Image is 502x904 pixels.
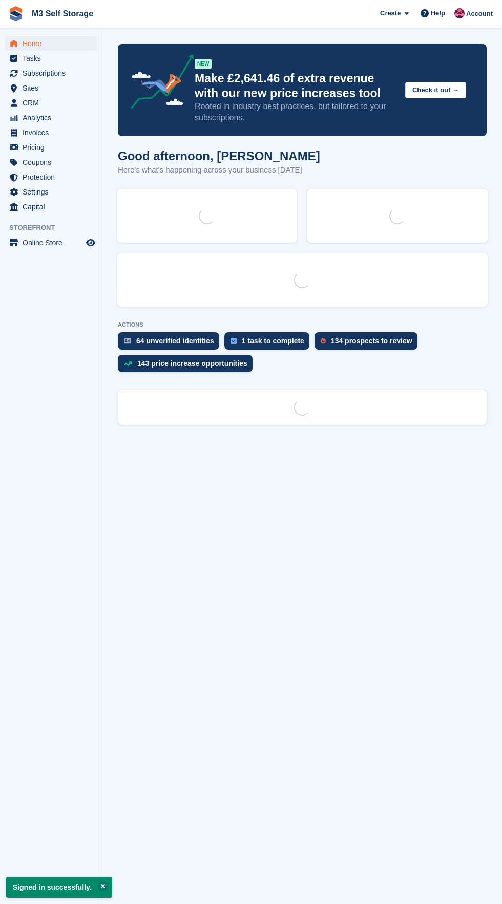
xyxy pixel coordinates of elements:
a: menu [5,235,97,250]
span: Tasks [23,51,84,66]
img: Nick Jones [454,8,465,18]
a: menu [5,81,97,95]
p: ACTIONS [118,321,487,328]
p: Rooted in industry best practices, but tailored to your subscriptions. [195,101,397,123]
span: Subscriptions [23,66,84,80]
span: Online Store [23,235,84,250]
div: NEW [195,59,212,69]
a: menu [5,36,97,51]
div: 143 price increase opportunities [137,359,247,368]
div: 134 prospects to review [331,337,412,345]
span: Storefront [9,223,102,233]
a: menu [5,111,97,125]
a: Preview store [85,236,97,249]
span: Protection [23,170,84,184]
a: menu [5,155,97,169]
p: Make £2,641.46 of extra revenue with our new price increases tool [195,71,397,101]
span: Pricing [23,140,84,155]
a: menu [5,96,97,110]
a: menu [5,200,97,214]
span: Capital [23,200,84,214]
a: 143 price increase opportunities [118,355,258,377]
span: Settings [23,185,84,199]
span: Account [466,9,493,19]
span: Help [431,8,445,18]
a: M3 Self Storage [28,5,97,22]
p: Here's what's happening across your business [DATE] [118,164,320,176]
span: Home [23,36,84,51]
span: Sites [23,81,84,95]
img: price_increase_opportunities-93ffe204e8149a01c8c9dc8f82e8f89637d9d84a8eef4429ea346261dce0b2c0.svg [124,361,132,366]
span: Create [380,8,401,18]
span: Coupons [23,155,84,169]
a: menu [5,170,97,184]
span: CRM [23,96,84,110]
img: verify_identity-adf6edd0f0f0b5bbfe63781bf79b02c33cf7c696d77639b501bdc392416b5a36.svg [124,338,131,344]
a: 1 task to complete [224,332,315,355]
a: menu [5,140,97,155]
img: task-75834270c22a3079a89374b754ae025e5fb1db73e45f91037f5363f120a921f8.svg [231,338,237,344]
img: price-adjustments-announcement-icon-8257ccfd72463d97f412b2fc003d46551f7dbcb40ab6d574587a9cd5c0d94... [122,54,194,113]
h1: Good afternoon, [PERSON_NAME] [118,149,320,163]
a: menu [5,125,97,140]
span: Analytics [23,111,84,125]
a: menu [5,51,97,66]
a: 64 unverified identities [118,332,224,355]
img: stora-icon-8386f47178a22dfd0bd8f6a31ec36ba5ce8667c1dd55bd0f319d3a0aa187defe.svg [8,6,24,21]
p: Signed in successfully. [6,877,112,898]
button: Check it out → [405,82,466,99]
div: 64 unverified identities [136,337,214,345]
div: 1 task to complete [242,337,304,345]
img: prospect-51fa495bee0391a8d652442698ab0144808aea92771e9ea1ae160a38d050c398.svg [321,338,326,344]
a: 134 prospects to review [315,332,423,355]
span: Invoices [23,125,84,140]
a: menu [5,66,97,80]
a: menu [5,185,97,199]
